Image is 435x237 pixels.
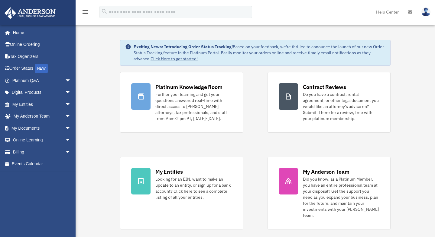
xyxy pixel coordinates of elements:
a: Contract Reviews Do you have a contract, rental agreement, or other legal document you would like... [268,72,391,133]
a: Click Here to get started! [151,56,198,62]
strong: Exciting News: Introducing Order Status Tracking! [134,44,233,49]
div: NEW [35,64,48,73]
div: Do you have a contract, rental agreement, or other legal document you would like an attorney's ad... [303,91,380,122]
i: menu [82,8,89,16]
a: My Documentsarrow_drop_down [4,122,80,134]
a: menu [82,11,89,16]
span: arrow_drop_down [65,98,77,111]
a: Events Calendar [4,158,80,170]
a: Tax Organizers [4,50,80,62]
img: Anderson Advisors Platinum Portal [3,7,57,19]
a: My Anderson Team Did you know, as a Platinum Member, you have an entire professional team at your... [268,157,391,229]
img: User Pic [421,8,430,16]
a: My Entitiesarrow_drop_down [4,98,80,110]
a: My Entities Looking for an EIN, want to make an update to an entity, or sign up for a bank accoun... [120,157,243,229]
div: Looking for an EIN, want to make an update to an entity, or sign up for a bank account? Click her... [155,176,232,200]
span: arrow_drop_down [65,87,77,99]
span: arrow_drop_down [65,110,77,123]
a: Platinum Q&Aarrow_drop_down [4,74,80,87]
div: Based on your feedback, we're thrilled to announce the launch of our new Order Status Tracking fe... [134,44,385,62]
span: arrow_drop_down [65,74,77,87]
span: arrow_drop_down [65,134,77,147]
a: My Anderson Teamarrow_drop_down [4,110,80,122]
div: Did you know, as a Platinum Member, you have an entire professional team at your disposal? Get th... [303,176,380,218]
a: Digital Productsarrow_drop_down [4,87,80,99]
div: My Entities [155,168,183,175]
span: arrow_drop_down [65,146,77,158]
div: Contract Reviews [303,83,346,91]
a: Home [4,27,77,39]
a: Order StatusNEW [4,62,80,75]
div: My Anderson Team [303,168,349,175]
a: Online Ordering [4,39,80,51]
i: search [101,8,108,15]
a: Billingarrow_drop_down [4,146,80,158]
div: Further your learning and get your questions answered real-time with direct access to [PERSON_NAM... [155,91,232,122]
a: Online Learningarrow_drop_down [4,134,80,146]
div: Platinum Knowledge Room [155,83,222,91]
span: arrow_drop_down [65,122,77,134]
a: Platinum Knowledge Room Further your learning and get your questions answered real-time with dire... [120,72,243,133]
